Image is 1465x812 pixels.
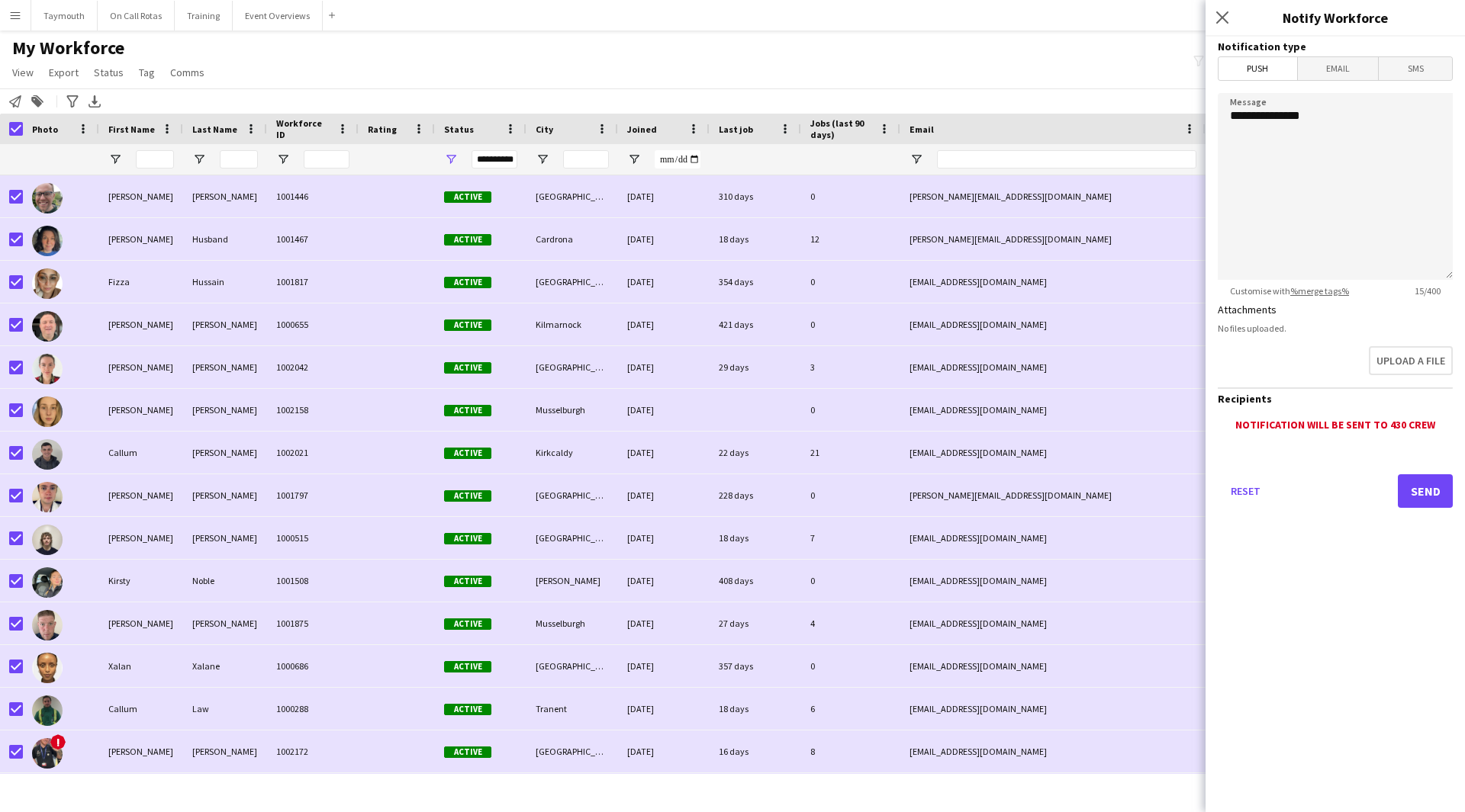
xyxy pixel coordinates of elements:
[444,533,491,544] span: Active
[937,150,1196,168] input: Email Filter Input
[183,389,267,431] div: [PERSON_NAME]
[49,66,79,79] span: Export
[710,645,801,687] div: 357 days
[618,730,710,772] div: [DATE]
[444,746,491,758] span: Active
[627,124,657,135] span: Joined
[267,645,359,687] div: 1000686
[32,354,63,384] img: Jamie Bradley-Hay
[267,346,359,388] div: 1002042
[88,63,130,82] a: Status
[618,175,710,217] div: [DATE]
[183,218,267,260] div: Husband
[192,124,237,135] span: Last Name
[32,695,63,726] img: Callum Law
[6,63,40,82] a: View
[801,645,900,687] div: 0
[139,66,155,79] span: Tag
[98,1,175,30] button: On Call Rotas
[1379,57,1452,80] span: SMS
[618,261,710,303] div: [DATE]
[801,560,900,602] div: 0
[99,602,183,644] div: [PERSON_NAME]
[900,730,1206,772] div: [EMAIL_ADDRESS][DOMAIN_NAME]
[267,730,359,772] div: 1002172
[32,567,63,598] img: Kirsty Noble
[444,362,491,374] span: Active
[801,474,900,516] div: 0
[910,152,923,166] button: Open Filter Menu
[900,517,1206,559] div: [EMAIL_ADDRESS][DOMAIN_NAME]
[710,688,801,730] div: 18 days
[32,226,63,256] img: Lucy Husband
[710,517,801,559] div: 18 days
[267,218,359,260] div: 1001467
[304,150,349,168] input: Workforce ID Filter Input
[719,124,753,135] span: Last job
[900,346,1206,388] div: [EMAIL_ADDRESS][DOMAIN_NAME]
[618,602,710,644] div: [DATE]
[526,688,618,730] div: Tranent
[444,152,458,166] button: Open Filter Menu
[801,389,900,431] div: 0
[444,124,474,135] span: Status
[900,645,1206,687] div: [EMAIL_ADDRESS][DOMAIN_NAME]
[32,610,63,640] img: James Ross
[183,645,267,687] div: Xalane
[63,92,82,111] app-action-btn: Advanced filters
[31,1,98,30] button: Taymouth
[32,268,63,299] img: Fizza Hussain
[710,432,801,473] div: 22 days
[801,175,900,217] div: 0
[627,152,641,166] button: Open Filter Menu
[526,474,618,516] div: [GEOGRAPHIC_DATA]
[99,432,183,473] div: Callum
[6,92,24,111] app-action-btn: Notify workforce
[526,432,618,473] div: Kirkcaldy
[1219,57,1297,80] span: Push
[220,150,258,168] input: Last Name Filter Input
[183,730,267,772] div: [PERSON_NAME]
[710,474,801,516] div: 228 days
[32,439,63,470] img: Callum Macher
[900,261,1206,303] div: [EMAIL_ADDRESS][DOMAIN_NAME]
[183,432,267,473] div: [PERSON_NAME]
[175,1,233,30] button: Training
[32,482,63,512] img: Lewis Fordyce
[1218,418,1453,432] div: Notification will be sent to 430 crew
[1369,346,1453,375] button: Upload a file
[801,303,900,345] div: 0
[99,175,183,217] div: [PERSON_NAME]
[526,602,618,644] div: Musselburgh
[99,560,183,602] div: Kirsty
[183,602,267,644] div: [PERSON_NAME]
[618,688,710,730] div: [DATE]
[12,66,34,79] span: View
[710,346,801,388] div: 29 days
[900,389,1206,431] div: [EMAIL_ADDRESS][DOMAIN_NAME]
[1298,57,1379,80] span: Email
[267,474,359,516] div: 1001797
[267,175,359,217] div: 1001446
[536,152,549,166] button: Open Filter Menu
[900,218,1206,260] div: [PERSON_NAME][EMAIL_ADDRESS][DOMAIN_NAME]
[32,183,63,213] img: Andrew Morton
[183,517,267,559] div: [PERSON_NAME]
[444,704,491,715] span: Active
[267,432,359,473] div: 1002021
[99,730,183,772] div: [PERSON_NAME]
[267,602,359,644] div: 1001875
[526,517,618,559] div: [GEOGRAPHIC_DATA]
[32,738,63,769] img: Ryan Murray
[526,346,618,388] div: [GEOGRAPHIC_DATA]
[801,218,900,260] div: 12
[444,661,491,672] span: Active
[444,576,491,587] span: Active
[276,117,331,140] span: Workforce ID
[32,653,63,683] img: Xalan Xalane
[536,124,553,135] span: City
[183,261,267,303] div: Hussain
[900,175,1206,217] div: [PERSON_NAME][EMAIL_ADDRESS][DOMAIN_NAME]
[526,389,618,431] div: Musselburgh
[1402,285,1453,297] span: 15 / 400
